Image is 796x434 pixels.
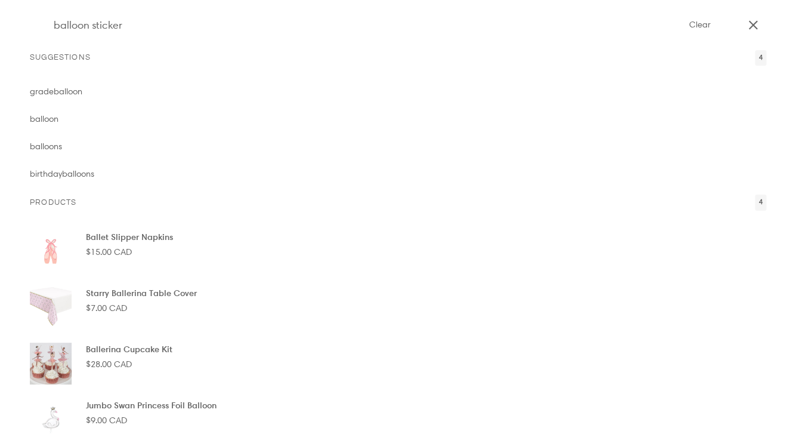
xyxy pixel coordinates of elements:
p: Starry Ballerina Table Cover [86,287,197,300]
span: birthday [30,168,62,179]
mark: ball [62,168,76,179]
p: Ballet Slipper Napkins [86,230,173,244]
span: oon [68,86,82,97]
a: Starry Ballerina Table Cover $7.00 CAD [30,287,766,328]
span: $28.00 CAD [86,359,132,370]
a: balloons [30,140,766,153]
span: 4 [755,50,766,66]
p: Jumbo Swan Princess Foil Balloon [86,399,217,412]
span: $15.00 CAD [86,247,132,257]
mark: ball [30,113,44,124]
mark: ball [30,141,44,152]
img: Ballet Slipper Napkins [30,230,72,272]
span: oons [76,168,94,179]
p: Ballerina Cupcake Kit [86,343,172,356]
img: Starry Ballerina Table Cover [30,287,72,328]
ul: Suggestions [30,85,766,180]
a: Ballet Slipper Napkins $15.00 CAD [30,230,766,272]
span: $9.00 CAD [86,415,127,426]
a: balloon [30,113,766,126]
a: gradeballoon [30,85,766,99]
span: 4 [755,195,766,210]
span: oons [44,141,62,152]
a: Ballerina Cupcake Kit $28.00 CAD [30,343,766,384]
span: grade [30,86,54,97]
p: Products [30,197,76,209]
span: oon [44,113,58,124]
img: Ballerina Cupcake Kit [30,343,72,384]
p: Suggestions [30,52,91,64]
span: $7.00 CAD [86,303,127,313]
a: birthdayballoons [30,168,766,181]
mark: ball [54,86,68,97]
